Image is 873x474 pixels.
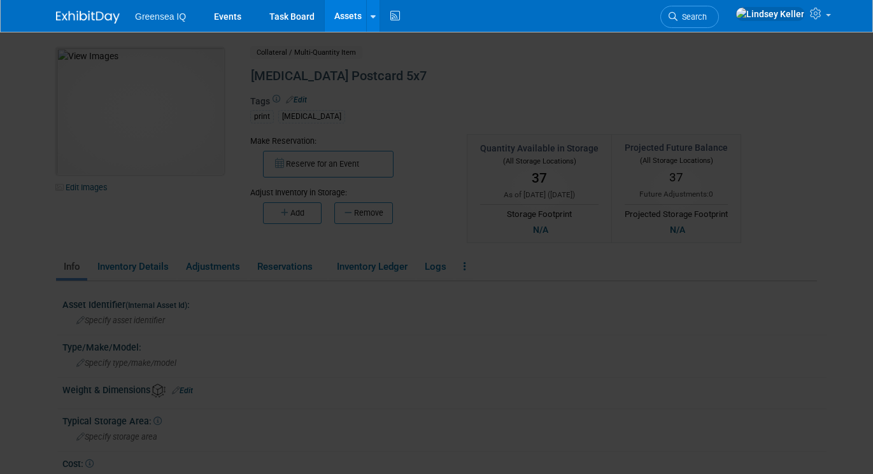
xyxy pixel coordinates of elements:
button: Close gallery [841,32,873,62]
img: ExhibitDay [56,11,120,24]
button: Previous slide [13,200,39,225]
span: 1 [13,40,19,52]
span: 2 [23,40,29,52]
span: Greensea IQ [135,11,186,22]
a: Search [660,6,719,28]
button: Next slide [834,200,860,225]
img: Lindsey Keller [735,7,805,21]
span: Search [678,12,707,22]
